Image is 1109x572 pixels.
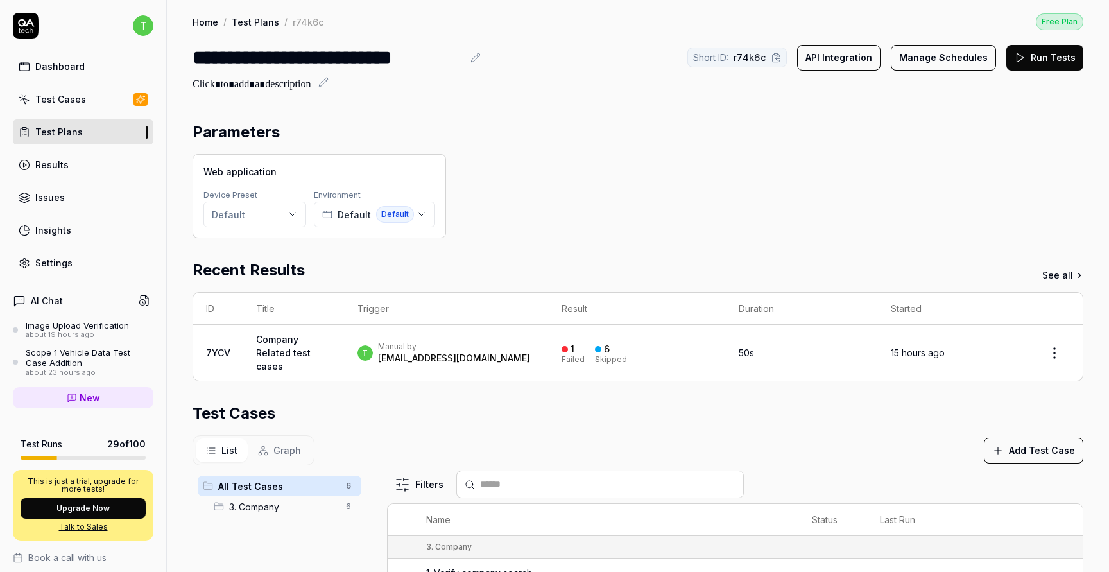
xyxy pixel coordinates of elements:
[21,498,146,519] button: Upgrade Now
[13,551,153,564] a: Book a call with us
[314,190,361,200] label: Environment
[193,15,218,28] a: Home
[248,438,311,462] button: Graph
[26,320,129,331] div: Image Upload Verification
[13,87,153,112] a: Test Cases
[13,250,153,275] a: Settings
[426,541,472,553] div: 3. Company
[413,504,799,536] th: Name
[13,347,153,377] a: Scope 1 Vehicle Data Test Case Additionabout 23 hours ago
[571,343,574,355] div: 1
[799,504,867,536] th: Status
[13,119,153,144] a: Test Plans
[549,293,726,325] th: Result
[984,438,1083,464] button: Add Test Case
[357,345,373,361] span: t
[193,293,243,325] th: ID
[338,208,371,221] span: Default
[80,391,100,404] span: New
[867,504,1001,536] th: Last Run
[35,256,73,270] div: Settings
[604,343,610,355] div: 6
[314,202,435,227] button: DefaultDefault
[35,158,69,171] div: Results
[562,356,585,363] div: Failed
[595,356,627,363] div: Skipped
[232,15,279,28] a: Test Plans
[341,499,356,514] span: 6
[797,45,881,71] button: API Integration
[133,15,153,36] span: t
[203,165,277,178] span: Web application
[212,208,245,221] div: Default
[293,15,323,28] div: r74k6c
[693,51,728,64] span: Short ID:
[21,478,146,493] p: This is just a trial, upgrade for more tests!
[1036,13,1083,30] button: Free Plan
[193,402,275,425] h2: Test Cases
[35,92,86,106] div: Test Cases
[107,437,146,451] span: 29 of 100
[193,121,280,144] h2: Parameters
[1006,45,1083,71] button: Run Tests
[26,368,153,377] div: about 23 hours ago
[28,551,107,564] span: Book a call with us
[26,331,129,340] div: about 19 hours ago
[273,444,301,457] span: Graph
[341,478,356,494] span: 6
[734,51,766,64] span: r74k6c
[35,60,85,73] div: Dashboard
[209,496,361,517] div: Drag to reorder3. Company6
[35,191,65,204] div: Issues
[21,438,62,450] h5: Test Runs
[891,347,945,358] time: 15 hours ago
[35,223,71,237] div: Insights
[878,293,1026,325] th: Started
[891,45,996,71] button: Manage Schedules
[21,521,146,533] a: Talk to Sales
[196,438,248,462] button: List
[203,190,257,200] label: Device Preset
[218,480,338,493] span: All Test Cases
[221,444,237,457] span: List
[243,293,345,325] th: Title
[284,15,288,28] div: /
[203,202,306,227] button: Default
[378,352,530,365] div: [EMAIL_ADDRESS][DOMAIN_NAME]
[726,293,878,325] th: Duration
[13,185,153,210] a: Issues
[387,472,451,498] button: Filters
[1042,268,1083,282] a: See all
[13,54,153,79] a: Dashboard
[229,500,338,514] span: 3. Company
[13,152,153,177] a: Results
[376,206,414,223] span: Default
[35,125,83,139] div: Test Plans
[256,334,311,372] a: Company Related test cases
[13,218,153,243] a: Insights
[739,347,754,358] time: 50s
[133,13,153,39] button: t
[345,293,549,325] th: Trigger
[223,15,227,28] div: /
[13,320,153,340] a: Image Upload Verificationabout 19 hours ago
[26,347,153,368] div: Scope 1 Vehicle Data Test Case Addition
[206,347,230,358] a: 7YCV
[193,259,305,282] h2: Recent Results
[31,294,63,308] h4: AI Chat
[378,342,530,352] div: Manual by
[13,387,153,408] a: New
